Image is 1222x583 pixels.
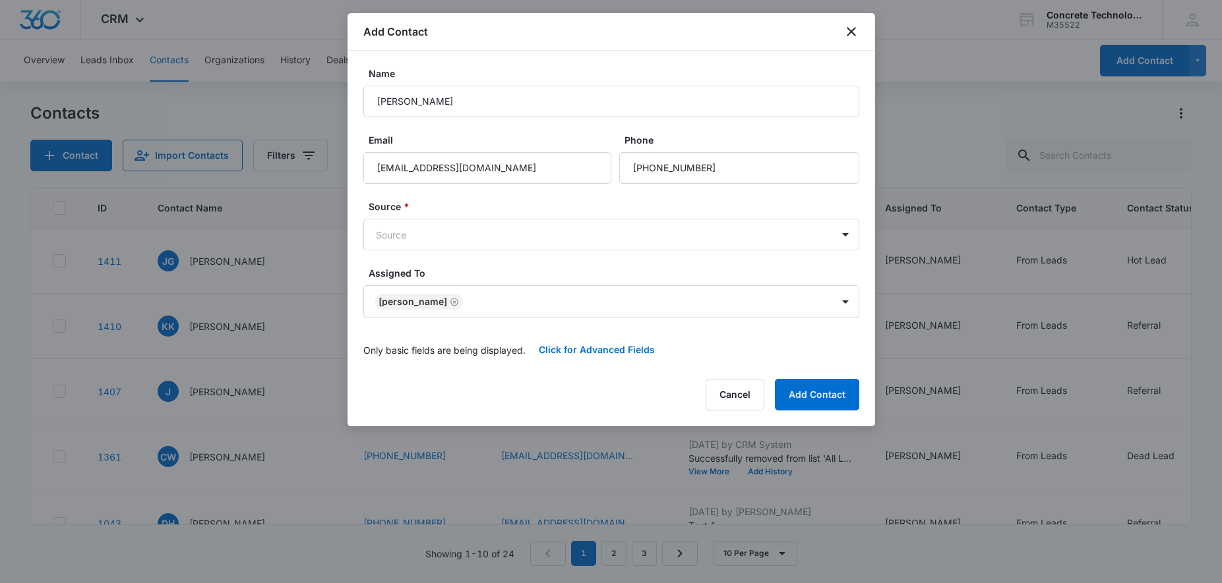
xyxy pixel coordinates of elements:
[363,86,859,117] input: Name
[363,343,526,357] p: Only basic fields are being displayed.
[379,297,447,306] div: [PERSON_NAME]
[363,152,611,184] input: Email
[369,133,617,147] label: Email
[526,334,668,366] button: Click for Advanced Fields
[775,379,859,410] button: Add Contact
[369,266,865,280] label: Assigned To
[619,152,859,184] input: Phone
[369,200,865,213] label: Source
[843,24,859,40] button: close
[447,297,459,306] div: Remove Larry Cutsinger
[369,67,865,80] label: Name
[706,379,764,410] button: Cancel
[625,133,865,147] label: Phone
[363,24,428,40] h1: Add Contact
